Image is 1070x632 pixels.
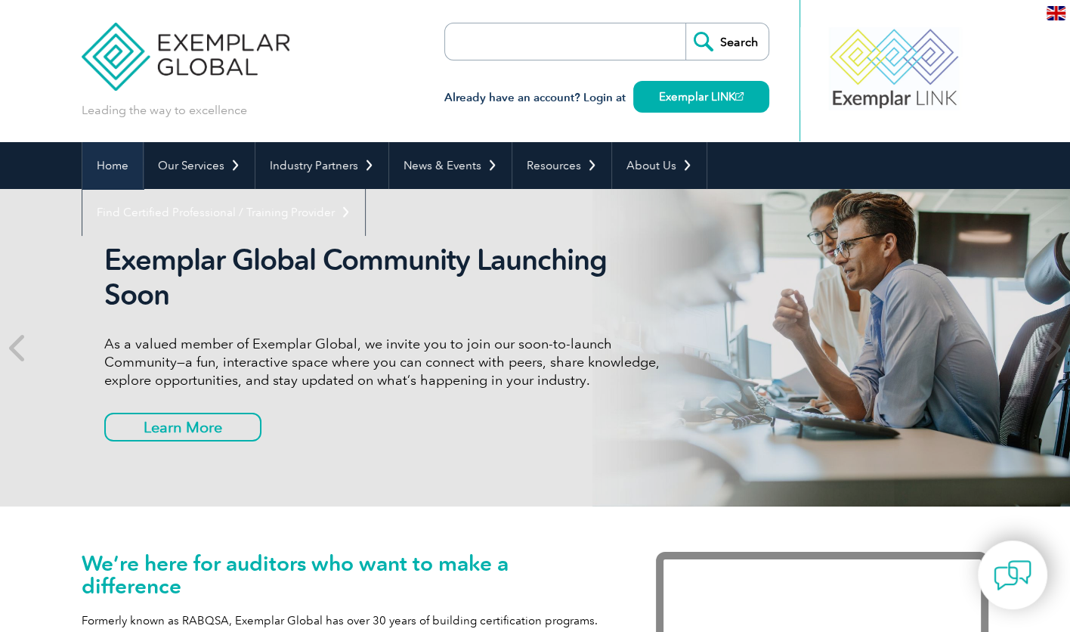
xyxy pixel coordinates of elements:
[82,142,143,189] a: Home
[104,243,671,312] h2: Exemplar Global Community Launching Soon
[685,23,768,60] input: Search
[104,413,261,441] a: Learn More
[104,335,671,389] p: As a valued member of Exemplar Global, we invite you to join our soon-to-launch Community—a fun, ...
[512,142,611,189] a: Resources
[255,142,388,189] a: Industry Partners
[633,81,769,113] a: Exemplar LINK
[735,92,744,101] img: open_square.png
[1047,6,1065,20] img: en
[144,142,255,189] a: Our Services
[994,556,1031,594] img: contact-chat.png
[444,88,769,107] h3: Already have an account? Login at
[82,189,365,236] a: Find Certified Professional / Training Provider
[389,142,512,189] a: News & Events
[82,552,611,597] h1: We’re here for auditors who want to make a difference
[82,102,247,119] p: Leading the way to excellence
[612,142,707,189] a: About Us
